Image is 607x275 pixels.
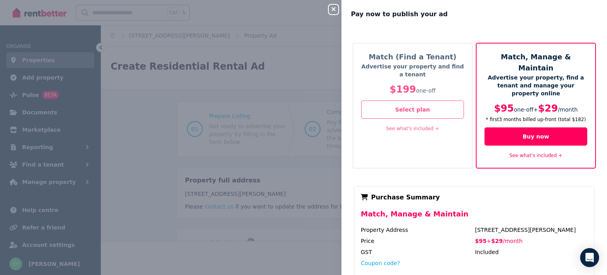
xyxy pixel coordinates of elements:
[494,103,514,114] span: $95
[416,87,436,94] span: one-off
[475,238,486,244] span: $95
[558,106,578,113] span: / month
[475,226,588,234] div: [STREET_ADDRESS][PERSON_NAME]
[486,238,491,244] span: +
[390,84,416,95] span: $199
[361,259,400,267] button: Coupon code?
[361,237,473,245] div: Price
[475,248,588,256] div: Included
[361,51,464,63] h5: Match (Find a Tenant)
[509,153,562,158] a: See what's included +
[514,106,533,113] span: one-off
[484,51,587,74] h5: Match, Manage & Maintain
[361,63,464,78] p: Advertise your property and find a tenant
[580,248,599,267] div: Open Intercom Messenger
[361,248,473,256] div: GST
[484,74,587,97] p: Advertise your property, find a tenant and manage your property online
[484,127,587,146] button: Buy now
[361,209,588,226] div: Match, Manage & Maintain
[351,9,448,19] span: Pay now to publish your ad
[491,238,503,244] span: $29
[503,238,522,244] span: / month
[533,106,538,113] span: +
[361,226,473,234] div: Property Address
[361,101,464,119] button: Select plan
[361,193,588,202] div: Purchase Summary
[484,116,587,123] p: * first 3 month s billed up-front (total $182 )
[538,103,558,114] span: $29
[386,126,439,131] a: See what's included +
